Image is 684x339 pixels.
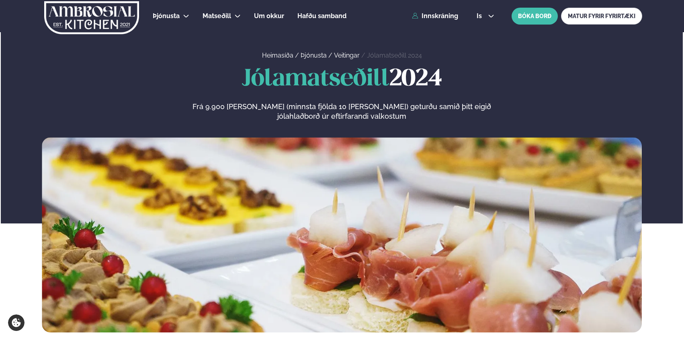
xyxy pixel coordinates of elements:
a: Þjónusta [301,52,327,59]
p: Frá 9.900 [PERSON_NAME] (minnsta fjölda 10 [PERSON_NAME]) geturðu samið þitt eigið jólahlaðborð ú... [190,102,494,121]
a: Veitingar [334,52,360,59]
a: Matseðill [203,11,231,21]
button: is [470,13,500,19]
span: Um okkur [254,12,284,20]
span: is [477,13,484,19]
span: / [361,52,367,59]
a: Innskráning [412,12,458,20]
span: Hafðu samband [297,12,346,20]
a: MATUR FYRIR FYRIRTÆKI [561,8,642,25]
a: Cookie settings [8,314,25,331]
h1: 2024 [42,66,642,92]
span: Þjónusta [153,12,180,20]
a: Þjónusta [153,11,180,21]
a: Hafðu samband [297,11,346,21]
a: Um okkur [254,11,284,21]
span: Matseðill [203,12,231,20]
img: logo [44,1,140,34]
a: Heimasíða [262,52,293,59]
button: BÓKA BORÐ [512,8,558,25]
span: Jólamatseðill [242,68,389,90]
a: Jólamatseðill 2024 [367,52,422,59]
span: / [295,52,301,59]
span: / [328,52,334,59]
img: image alt [42,137,642,333]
